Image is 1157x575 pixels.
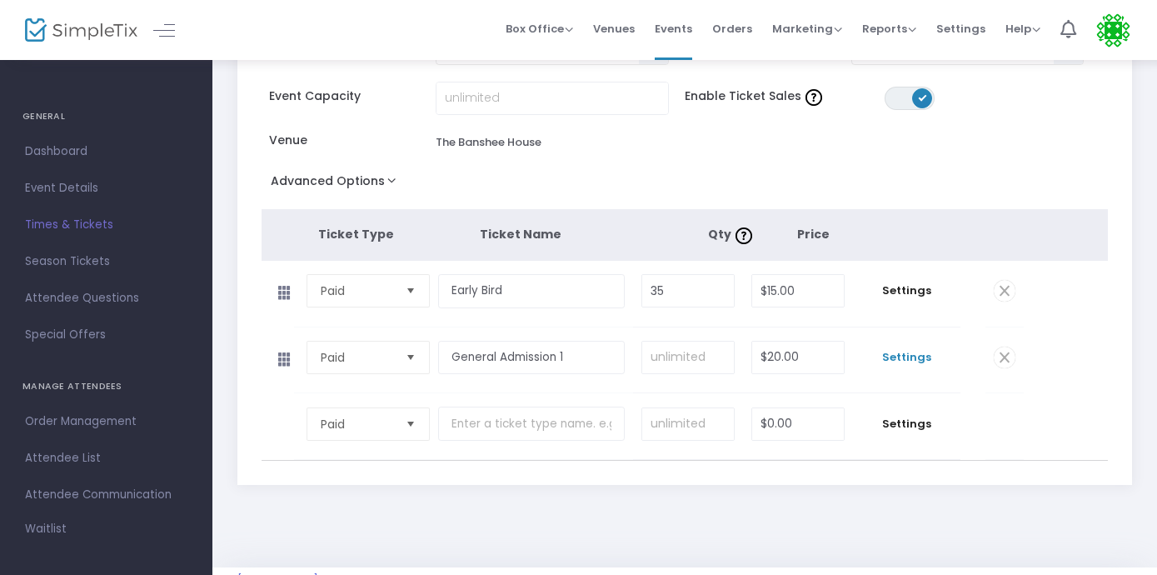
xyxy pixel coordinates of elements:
[25,141,187,162] span: Dashboard
[936,7,985,50] span: Settings
[399,408,422,440] button: Select
[25,324,187,346] span: Special Offers
[436,82,668,114] input: unlimited
[797,226,830,242] span: Price
[25,287,187,309] span: Attendee Questions
[25,214,187,236] span: Times & Tickets
[269,132,436,149] span: Venue
[480,226,561,242] span: Ticket Name
[708,226,756,242] span: Qty
[321,349,393,366] span: Paid
[752,342,844,373] input: Price
[22,370,190,403] h4: MANAGE ATTENDEES
[22,100,190,133] h4: GENERAL
[861,416,952,432] span: Settings
[25,411,187,432] span: Order Management
[262,169,412,199] button: Advanced Options
[918,93,926,102] span: ON
[318,226,394,242] span: Ticket Type
[861,349,952,366] span: Settings
[25,484,187,506] span: Attendee Communication
[438,274,624,308] input: Enter a ticket type name. e.g. General Admission
[399,275,422,307] button: Select
[862,21,916,37] span: Reports
[269,87,436,105] span: Event Capacity
[506,21,573,37] span: Box Office
[1005,21,1040,37] span: Help
[642,408,734,440] input: unlimited
[438,407,624,441] input: Enter a ticket type name. e.g. General Admission
[321,416,393,432] span: Paid
[399,342,422,373] button: Select
[685,87,885,105] span: Enable Ticket Sales
[25,251,187,272] span: Season Tickets
[861,282,952,299] span: Settings
[321,282,393,299] span: Paid
[752,408,844,440] input: Price
[805,89,822,106] img: question-mark
[438,341,624,375] input: Enter a ticket type name. e.g. General Admission
[25,521,67,537] span: Waitlist
[25,177,187,199] span: Event Details
[593,7,635,50] span: Venues
[752,275,844,307] input: Price
[642,342,734,373] input: unlimited
[736,227,752,244] img: question-mark
[712,7,752,50] span: Orders
[25,447,187,469] span: Attendee List
[436,134,541,151] div: The Banshee House
[655,7,692,50] span: Events
[772,21,842,37] span: Marketing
